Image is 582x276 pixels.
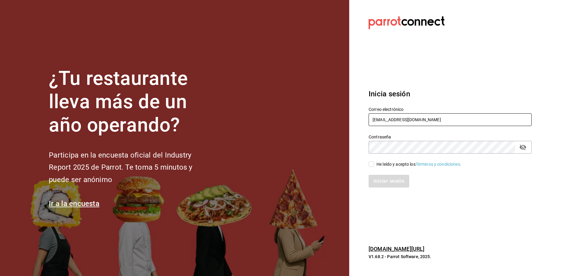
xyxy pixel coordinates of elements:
[369,113,532,126] input: Ingresa tu correo electrónico
[49,67,212,137] h1: ¿Tu restaurante lleva más de un año operando?
[369,246,424,252] a: [DOMAIN_NAME][URL]
[376,161,461,168] div: He leído y acepto los
[49,199,99,208] a: Ir a la encuesta
[416,162,461,167] a: Términos y condiciones.
[518,142,528,152] button: passwordField
[369,88,532,99] h3: Inicia sesión
[369,107,532,111] label: Correo electrónico
[49,149,212,186] h2: Participa en la encuesta oficial del Industry Report 2025 de Parrot. Te toma 5 minutos y puede se...
[369,135,532,139] label: Contraseña
[369,254,532,260] p: V1.68.2 - Parrot Software, 2025.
